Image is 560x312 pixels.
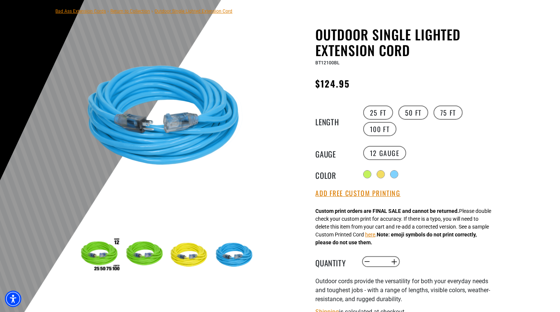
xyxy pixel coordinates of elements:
[363,122,397,136] label: 100 FT
[56,9,106,14] a: Bad Ass Extension Cords
[365,231,376,239] button: here
[363,146,406,160] label: 12 Gauge
[316,189,401,198] button: Add Free Custom Printing
[316,257,353,267] label: Quantity
[5,291,21,307] div: Accessibility Menu
[111,9,150,14] a: Return to Collection
[316,60,340,65] span: BT12100BL
[316,148,353,158] legend: Gauge
[316,207,492,247] div: Please double check your custom print for accuracy. If there is a typo, you will need to delete t...
[152,9,153,14] span: ›
[316,208,459,214] strong: Custom print orders are FINAL SALE and cannot be returned.
[363,105,393,120] label: 25 FT
[316,27,499,58] h1: Outdoor Single Lighted Extension Cord
[316,77,350,90] span: $124.95
[56,6,233,15] nav: breadcrumbs
[316,169,353,179] legend: Color
[316,232,477,245] strong: Note: emoji symbols do not print correctly, please do not use them.
[398,105,428,120] label: 50 FT
[434,105,463,120] label: 75 FT
[168,234,212,277] img: yellow
[78,28,258,208] img: Blue
[155,9,233,14] span: Outdoor Single Lighted Extension Cord
[108,9,109,14] span: ›
[316,278,490,303] span: Outdoor cords provide the versatility for both your everyday needs and toughest jobs - with a ran...
[316,116,353,126] legend: Length
[123,234,166,277] img: neon green
[214,234,257,277] img: Blue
